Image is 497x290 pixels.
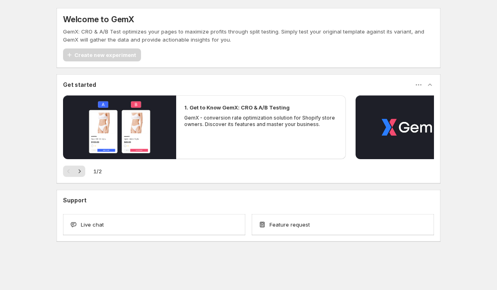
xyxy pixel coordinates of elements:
h3: Get started [63,81,96,89]
span: 1 / 2 [93,167,102,175]
p: GemX - conversion rate optimization solution for Shopify store owners. Discover its features and ... [184,115,338,128]
h3: Support [63,196,86,204]
h2: 1. Get to Know GemX: CRO & A/B Testing [184,103,290,111]
span: Live chat [81,221,104,229]
span: Feature request [270,221,310,229]
h5: Welcome to GemX [63,15,134,24]
p: GemX: CRO & A/B Test optimizes your pages to maximize profits through split testing. Simply test ... [63,27,434,44]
